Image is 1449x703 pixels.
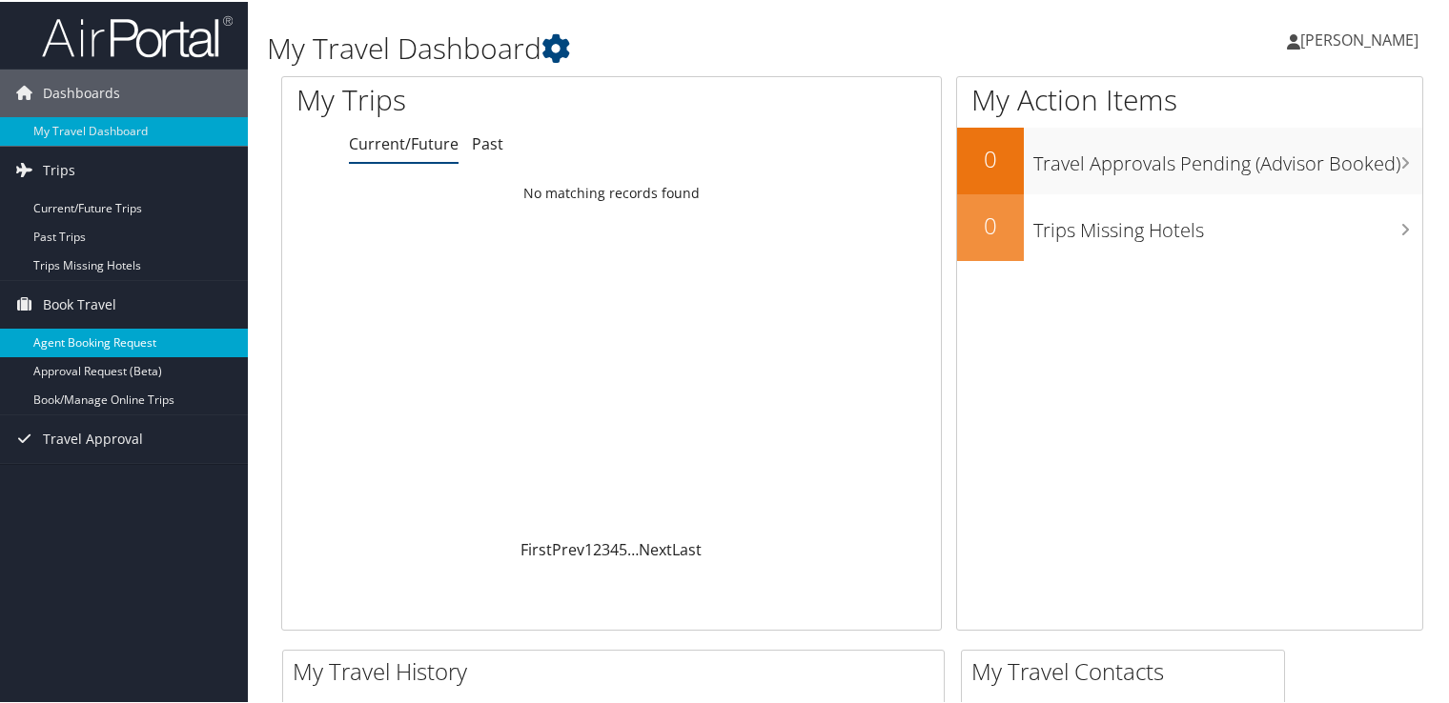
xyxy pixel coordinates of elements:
[584,537,593,558] a: 1
[957,192,1422,259] a: 0Trips Missing Hotels
[43,279,116,327] span: Book Travel
[602,537,610,558] a: 3
[282,174,941,209] td: No matching records found
[957,126,1422,192] a: 0Travel Approvals Pending (Advisor Booked)
[267,27,1048,67] h1: My Travel Dashboard
[971,653,1284,686] h2: My Travel Contacts
[43,413,143,461] span: Travel Approval
[1033,206,1422,242] h3: Trips Missing Hotels
[639,537,672,558] a: Next
[349,131,459,152] a: Current/Future
[627,537,639,558] span: …
[957,78,1422,118] h1: My Action Items
[520,537,552,558] a: First
[593,537,602,558] a: 2
[1287,10,1438,67] a: [PERSON_NAME]
[672,537,702,558] a: Last
[1033,139,1422,175] h3: Travel Approvals Pending (Advisor Booked)
[957,208,1024,240] h2: 0
[610,537,619,558] a: 4
[552,537,584,558] a: Prev
[619,537,627,558] a: 5
[1300,28,1418,49] span: [PERSON_NAME]
[296,78,652,118] h1: My Trips
[43,145,75,192] span: Trips
[42,12,233,57] img: airportal-logo.png
[293,653,944,686] h2: My Travel History
[43,68,120,115] span: Dashboards
[472,131,503,152] a: Past
[957,141,1024,173] h2: 0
